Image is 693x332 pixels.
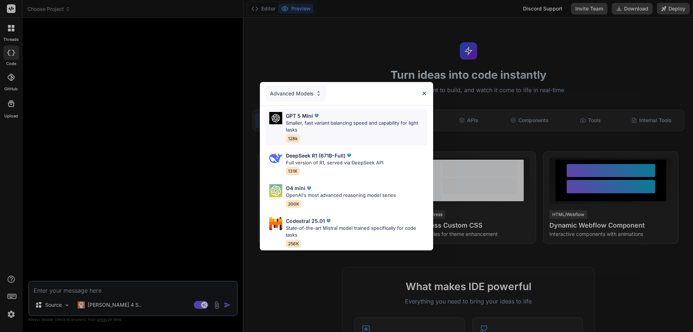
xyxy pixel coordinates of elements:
p: DeepSeek R1 (671B-Full) [286,152,345,159]
div: Advanced Models [266,86,326,102]
p: GPT 5 Mini [286,112,313,120]
img: premium [305,185,313,192]
span: 128k [286,134,300,143]
img: Pick Models [269,184,282,197]
img: Pick Models [269,112,282,125]
p: State-of-the-art Mistral model trained specifically for code tasks [286,225,427,239]
span: 256K [286,240,301,248]
p: Smaller, fast variant balancing speed and capability for light tasks [286,120,427,134]
img: Pick Models [269,217,282,230]
img: close [421,90,427,96]
img: Pick Models [269,152,282,165]
p: Codestral 25.01 [286,217,325,225]
img: premium [313,112,320,119]
p: O4 mini [286,184,305,192]
p: OpenAI's most advanced reasoning model series [286,192,396,199]
span: 200K [286,200,301,208]
span: 131K [286,167,300,175]
p: Full version of R1, served via DeepSeek API [286,159,383,167]
img: premium [325,217,332,224]
img: premium [345,152,353,159]
img: Pick Models [315,90,322,96]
